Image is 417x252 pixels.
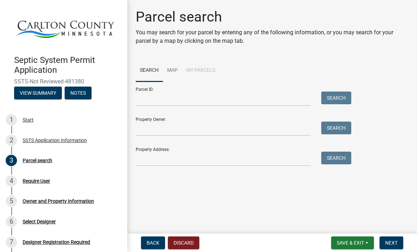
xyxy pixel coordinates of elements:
[163,59,182,82] a: Map
[23,240,90,245] div: Designer Registration Required
[385,240,398,246] span: Next
[168,236,199,249] button: Discard
[65,90,92,96] wm-modal-confirm: Notes
[14,78,113,85] span: SSTS-Not Reviewed-481380
[6,135,17,146] div: 2
[6,195,17,207] div: 5
[6,236,17,248] div: 7
[136,28,409,45] p: You may search for your parcel by entering any of the following information, or you may search fo...
[6,175,17,187] div: 4
[337,240,364,246] span: Save & Exit
[23,199,94,204] div: Owner and Property Information
[23,219,56,224] div: Select Designer
[23,178,50,183] div: Require User
[23,138,87,143] div: SSTS Application Information
[23,117,34,122] div: Start
[6,216,17,227] div: 6
[23,158,52,163] div: Parcel search
[14,7,116,48] img: Carlton County, Minnesota
[380,236,403,249] button: Next
[14,87,62,99] button: View Summary
[321,152,351,164] button: Search
[14,90,62,96] wm-modal-confirm: Summary
[147,240,159,246] span: Back
[136,59,163,82] a: Search
[6,155,17,166] div: 3
[331,236,374,249] button: Save & Exit
[321,92,351,104] button: Search
[321,122,351,134] button: Search
[136,8,409,25] h1: Parcel search
[14,55,122,76] h4: Septic System Permit Application
[6,114,17,125] div: 1
[65,87,92,99] button: Notes
[141,236,165,249] button: Back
